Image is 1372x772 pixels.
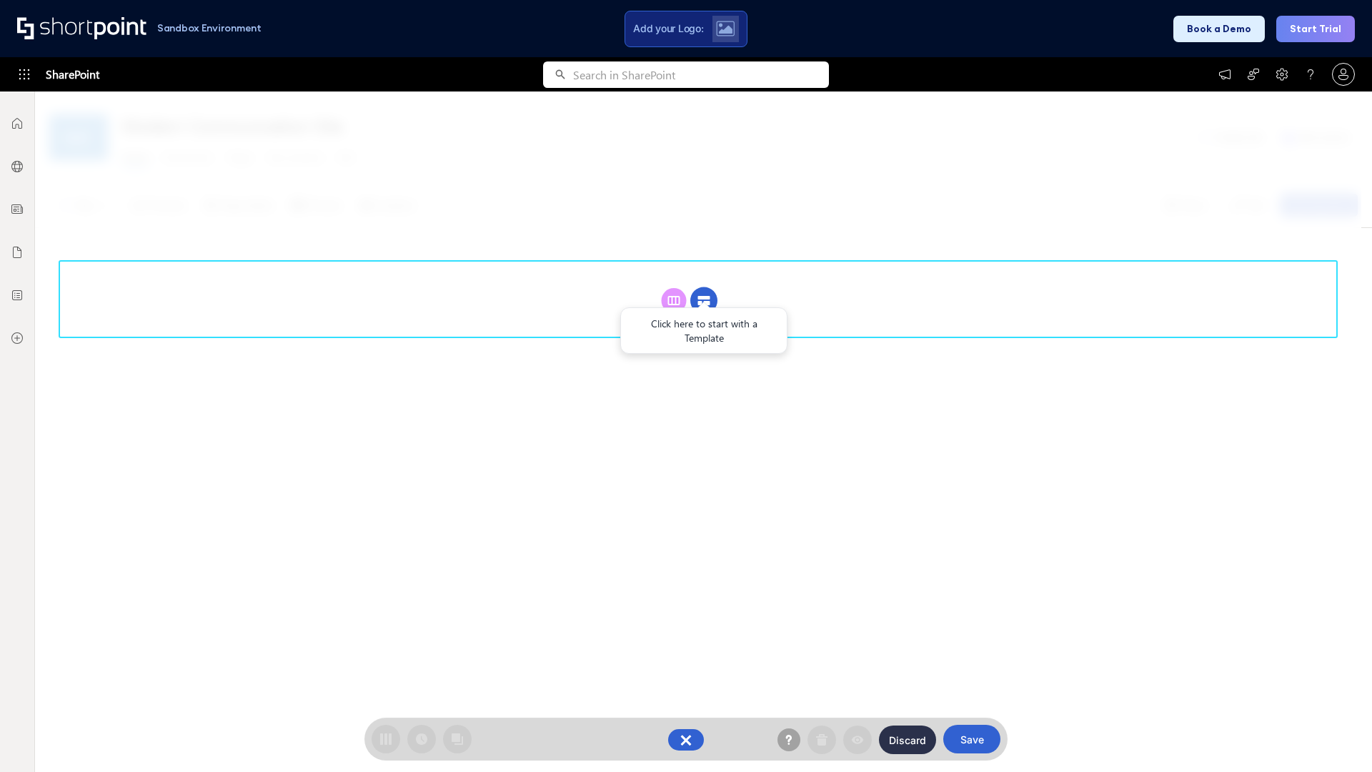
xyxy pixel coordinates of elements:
[573,61,829,88] input: Search in SharePoint
[716,21,735,36] img: Upload logo
[157,24,262,32] h1: Sandbox Environment
[943,725,1000,753] button: Save
[1115,606,1372,772] iframe: Chat Widget
[633,22,703,35] span: Add your Logo:
[1276,16,1355,42] button: Start Trial
[1173,16,1265,42] button: Book a Demo
[879,726,936,754] button: Discard
[46,57,99,91] span: SharePoint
